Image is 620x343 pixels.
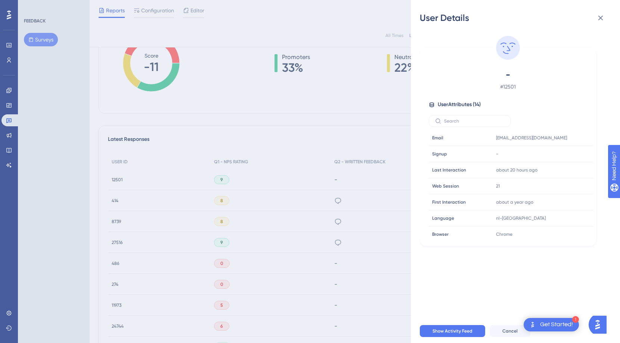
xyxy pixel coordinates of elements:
[432,151,447,157] span: Signup
[420,325,485,337] button: Show Activity Feed
[490,325,530,337] button: Cancel
[444,118,505,124] input: Search
[432,183,459,189] span: Web Session
[528,320,537,329] img: launcher-image-alternative-text
[524,318,579,331] div: Open Get Started! checklist, remaining modules: 1
[420,12,611,24] div: User Details
[540,321,573,329] div: Get Started!
[502,328,518,334] span: Cancel
[432,135,443,141] span: Email
[18,2,47,11] span: Need Help?
[432,167,466,173] span: Last Interaction
[496,135,567,141] span: [EMAIL_ADDRESS][DOMAIN_NAME]
[572,316,579,323] div: 1
[442,82,574,91] span: # 12501
[496,200,533,205] time: about a year ago
[432,215,454,221] span: Language
[432,231,449,237] span: Browser
[442,69,574,81] span: -
[438,100,481,109] span: User Attributes ( 14 )
[433,328,472,334] span: Show Activity Feed
[496,215,546,221] span: nl-[GEOGRAPHIC_DATA]
[496,231,512,237] span: Chrome
[432,199,466,205] span: First Interaction
[496,167,537,173] time: about 20 hours ago
[496,151,498,157] span: -
[496,183,500,189] span: 21
[589,313,611,336] iframe: UserGuiding AI Assistant Launcher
